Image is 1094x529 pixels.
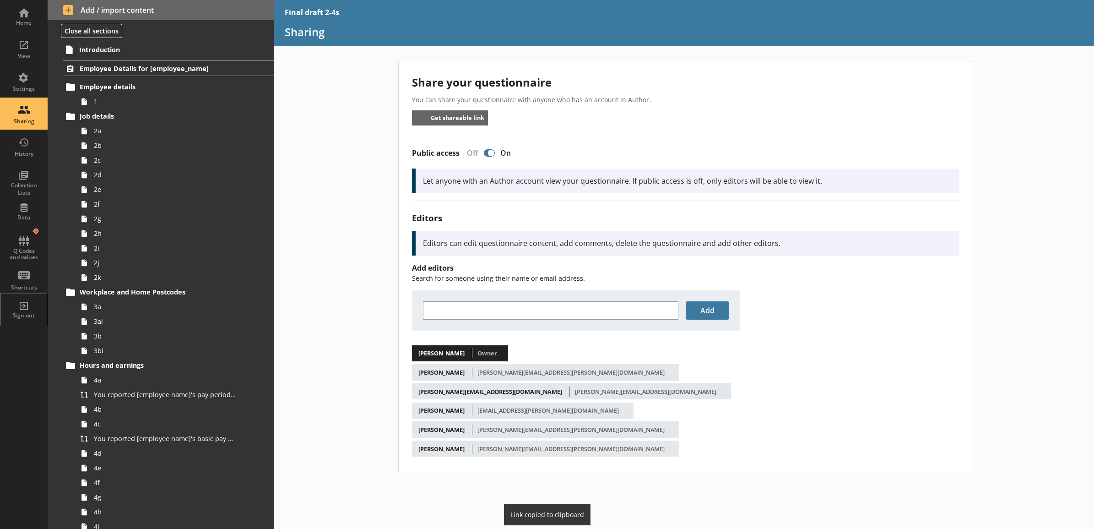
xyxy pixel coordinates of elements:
button: Add [686,301,729,320]
button: Remove editor [665,443,676,454]
span: 3bi [94,346,236,355]
span: 4c [94,420,236,428]
h2: Share your questionnaire [412,75,959,90]
span: [PERSON_NAME] [416,424,468,436]
li: Employee details1 [67,80,274,109]
h3: Editors [412,212,959,224]
a: Hours and earnings [63,358,273,373]
a: 3bi [77,344,273,358]
li: Job details2a2b2c2d2e2f2g2h2i2j2k [67,109,274,285]
span: You reported [employee name]'s pay period that included [Reference Date] to be [Untitled answer].... [94,390,236,399]
span: 2a [94,126,236,135]
div: [EMAIL_ADDRESS][PERSON_NAME][DOMAIN_NAME] [477,406,619,414]
a: 2k [77,270,273,285]
a: Employee Details for [employee_name] [63,60,273,76]
a: 3a [77,300,273,314]
a: 4c [77,417,273,431]
span: 2d [94,170,236,179]
a: 4b [77,402,273,417]
span: 4d [94,449,236,458]
div: View [8,53,40,60]
button: Remove editor [665,424,676,435]
button: Get shareable link [412,110,488,125]
a: Workplace and Home Postcodes [63,285,273,300]
div: Off [460,148,482,158]
div: [PERSON_NAME][EMAIL_ADDRESS][PERSON_NAME][DOMAIN_NAME] [477,425,665,434]
p: You can share your questionnaire with anyone who has an account in Author. [412,95,959,104]
a: You reported [employee name]'s basic pay earned for work carried out in the pay period that inclu... [77,431,273,446]
div: [PERSON_NAME][EMAIL_ADDRESS][PERSON_NAME][DOMAIN_NAME] [477,368,665,376]
p: Editors can edit questionnaire content, add comments, delete the questionnaire and add other edit... [423,238,952,248]
a: Introduction [62,42,274,57]
a: 2a [77,124,273,138]
a: Employee details [63,80,273,94]
a: 4e [77,461,273,475]
span: 2e [94,185,236,194]
div: [PERSON_NAME][EMAIL_ADDRESS][DOMAIN_NAME] [575,387,716,396]
a: 4d [77,446,273,461]
span: 3a [94,302,236,311]
a: 3b [77,329,273,344]
span: [PERSON_NAME] [416,348,468,360]
span: 2f [94,200,236,208]
a: 2j [77,256,273,270]
div: Home [8,19,40,27]
span: 1 [94,97,236,106]
span: 4g [94,493,236,502]
span: 2i [94,244,236,252]
span: [PERSON_NAME] [416,404,468,416]
label: Public access [412,148,460,158]
a: 2c [77,153,273,168]
span: [PERSON_NAME] [416,366,468,378]
span: Search for someone using their name or email address. [412,274,585,283]
a: 2f [77,197,273,212]
span: [PERSON_NAME] [416,443,468,455]
span: 2h [94,229,236,238]
a: 4g [77,490,273,505]
span: 4b [94,405,236,414]
span: 4h [94,507,236,516]
div: Settings [8,85,40,93]
a: 2h [77,226,273,241]
a: 4f [77,475,273,490]
a: 2e [77,182,273,197]
button: Remove editor [716,386,727,397]
span: [PERSON_NAME][EMAIL_ADDRESS][DOMAIN_NAME] [416,386,565,398]
span: 2g [94,214,236,223]
a: 2b [77,138,273,153]
span: 2k [94,273,236,282]
a: 3ai [77,314,273,329]
div: Link copied to clipboard [510,510,584,519]
span: 4e [94,464,236,472]
span: 2c [94,156,236,164]
div: On [497,148,518,158]
button: Remove editor [619,405,630,416]
div: Shortcuts [8,284,40,291]
a: 1 [77,94,273,109]
span: Workplace and Home Postcodes [80,288,233,296]
a: 2i [77,241,273,256]
span: Employee Details for [employee_name] [80,64,233,73]
div: Q Codes and values [8,248,40,261]
a: 2d [77,168,273,182]
div: Data [8,214,40,221]
span: Owner [477,349,497,357]
a: 4a [77,373,273,387]
button: Close all sections [61,24,122,38]
span: 4a [94,376,236,384]
div: History [8,150,40,158]
span: Add / import content [63,5,258,15]
span: Introduction [79,45,233,54]
span: 3b [94,332,236,340]
li: Workplace and Home Postcodes3a3ai3b3bi [67,285,274,358]
div: Sign out [8,312,40,319]
a: You reported [employee name]'s pay period that included [Reference Date] to be [Untitled answer].... [77,387,273,402]
div: Final draft 2-4s [285,7,339,17]
span: Job details [80,112,233,120]
span: Hours and earnings [80,361,233,370]
div: Collection Lists [8,182,40,196]
a: 2g [77,212,273,226]
div: Sharing [8,118,40,125]
span: Employee details [80,82,233,91]
span: 4f [94,478,236,487]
